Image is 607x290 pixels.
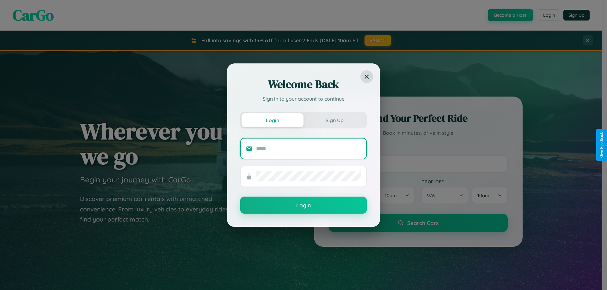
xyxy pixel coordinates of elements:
[303,113,365,127] button: Sign Up
[242,113,303,127] button: Login
[240,77,367,92] h2: Welcome Back
[240,95,367,103] p: Sign in to your account to continue
[240,197,367,214] button: Login
[599,132,604,158] div: Give Feedback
